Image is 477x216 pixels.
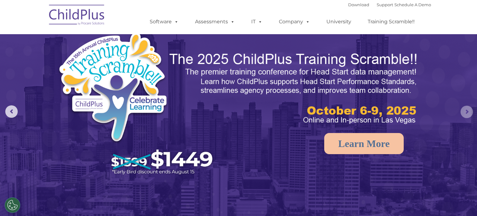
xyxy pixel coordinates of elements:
a: Schedule A Demo [394,2,431,7]
a: Assessments [189,16,241,28]
a: IT [245,16,269,28]
a: Software [143,16,185,28]
img: ChildPlus by Procare Solutions [46,0,108,31]
a: Training Scramble!! [361,16,421,28]
font: | [348,2,431,7]
a: University [320,16,357,28]
a: Company [273,16,316,28]
a: Learn More [324,133,404,154]
button: Cookies Settings [5,197,20,213]
a: Support [377,2,393,7]
a: Download [348,2,369,7]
